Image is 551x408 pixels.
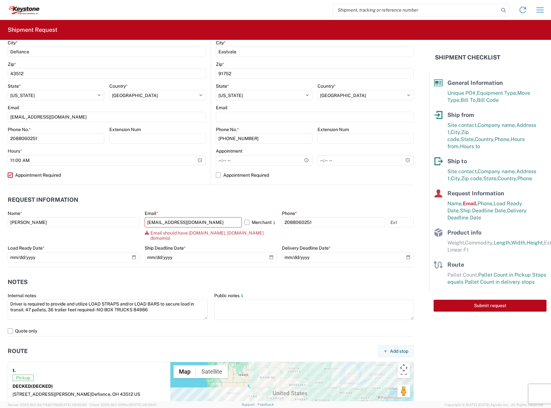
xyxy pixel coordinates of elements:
[8,245,45,251] label: Load Ready Date
[216,61,224,67] label: Zip
[527,240,544,246] span: Height,
[447,190,504,197] span: Request Information
[13,384,53,389] strong: DECKED
[461,136,475,142] span: State,
[145,245,186,251] label: Ship Deadline Date
[461,175,483,182] span: Zip code,
[511,240,527,246] span: Width,
[109,83,128,89] label: Country
[244,217,277,227] label: Merchant
[196,365,228,378] button: Show satellite imagery
[13,392,91,397] span: [STREET_ADDRESS][PERSON_NAME]
[216,127,239,132] label: Phone No.
[130,403,156,407] span: [DATE] 09:39:01
[8,403,87,407] span: Server: 2025.19.0-91c74307f99
[435,54,500,61] h2: Shipment Checklist
[8,148,22,154] label: Hours
[447,79,503,86] span: General Information
[91,392,140,397] span: Defiance, OH 43512 US
[445,402,543,408] span: Copyright © [DATE]-[DATE] Agistix Inc., All Rights Reserved
[463,200,478,207] span: Email,
[216,40,226,46] label: City
[8,105,19,111] label: Email
[174,365,196,378] button: Show street map
[8,326,414,336] label: Quote only
[8,293,36,298] label: Internal notes
[8,40,18,46] label: City
[8,348,28,354] h2: Route
[478,122,516,128] span: Company name,
[461,97,477,103] span: Bill To,
[8,170,206,180] label: Appointment Required
[8,279,28,285] h2: Notes
[318,83,336,89] label: Country
[214,293,245,298] label: Public notes
[478,200,494,207] span: Phone,
[447,200,463,207] span: Name,
[60,403,87,407] span: [DATE] 09:50:40
[478,168,516,174] span: Company name,
[333,4,499,16] input: Shipment, tracking or reference number
[216,105,227,111] label: Email
[460,143,480,149] span: Hours to
[465,240,494,246] span: Commodity,
[447,272,546,285] span: Pallet Count in Pickup Stops equals Pallet Count in delivery stops
[8,210,22,216] label: Name
[109,127,141,132] label: Extension Num
[451,175,461,182] span: City,
[447,229,481,236] span: Product info
[282,245,331,251] label: Delivery Deadline Date
[216,148,242,154] label: Appointment
[150,230,276,241] span: Email should have [DOMAIN_NAME], [DOMAIN_NAME] domain(s)
[8,26,57,34] h2: Shipment Request
[8,61,16,67] label: Zip
[378,345,414,357] button: Add stop
[483,175,497,182] span: State,
[447,168,478,174] span: Site contact,
[451,129,461,135] span: City,
[318,127,349,132] label: Extension Num
[216,83,229,89] label: State
[447,158,467,164] span: Ship to
[475,136,495,142] span: Country,
[434,300,547,312] button: Submit request
[216,170,414,180] label: Appointment Required
[390,348,408,354] span: Add stop
[517,175,532,182] span: Phone
[397,385,410,397] button: Drag Pegman onto the map to open Street View
[447,240,465,246] span: Weight,
[447,90,477,96] span: Unique PO#,
[258,403,274,406] a: Feedback
[397,361,410,374] button: Map camera controls
[89,403,156,407] span: Client: 2025.19.0-129fbcf
[8,127,31,132] label: Phone No.
[447,111,474,118] span: Ship from
[8,83,21,89] label: State
[447,261,464,268] span: Route
[388,217,414,227] input: Ext
[460,208,507,214] span: Ship Deadline Date,
[13,367,16,375] strong: 1.
[447,272,478,278] span: Pallet Count,
[242,403,258,406] a: Support
[8,197,78,203] h2: Request Information
[447,122,478,128] span: Site contact,
[282,210,297,216] label: Phone
[477,97,499,103] span: Bill Code
[497,175,517,182] span: Country,
[145,210,158,216] label: Email
[494,240,511,246] span: Length,
[495,136,511,142] span: Phone,
[31,384,53,389] span: (DECKED)
[477,90,517,96] span: Equipment Type,
[13,375,34,381] span: Pickup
